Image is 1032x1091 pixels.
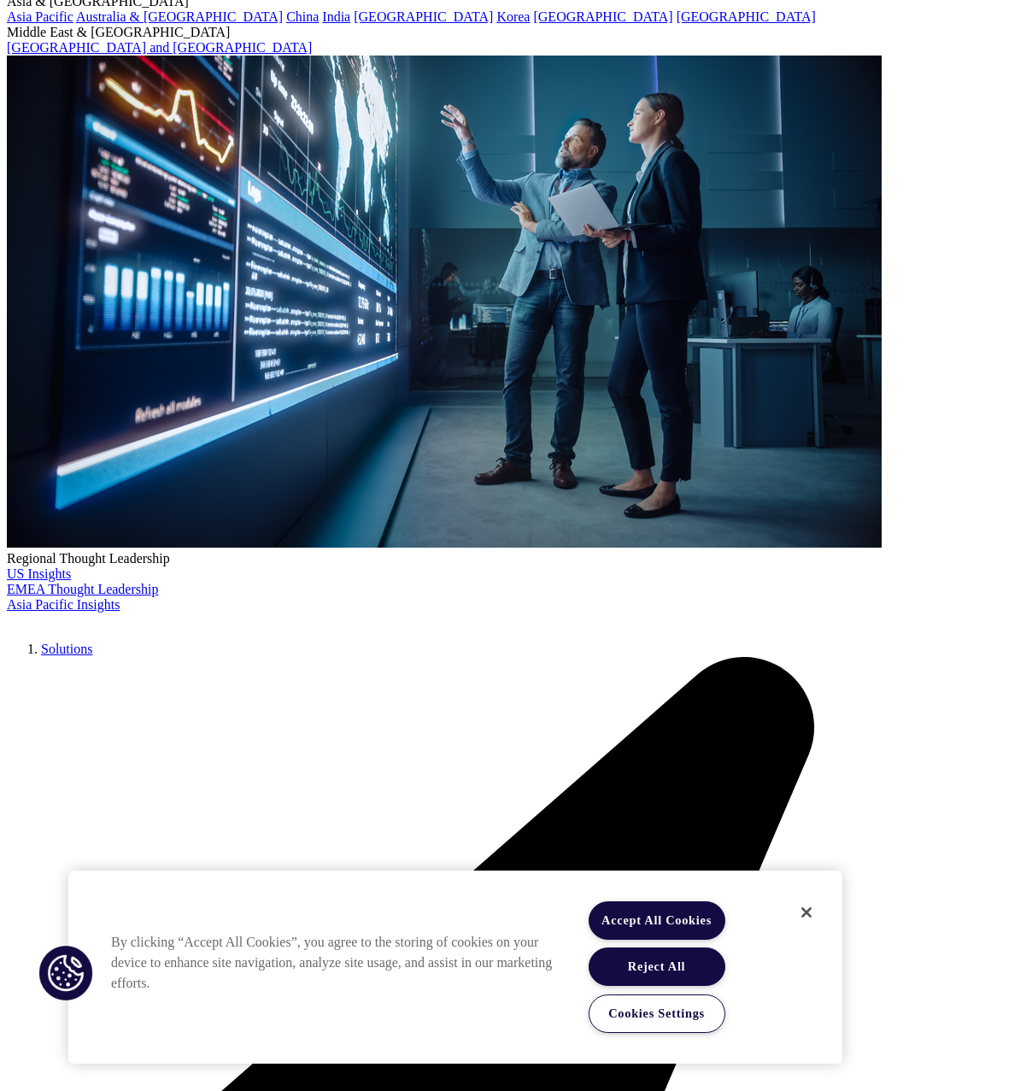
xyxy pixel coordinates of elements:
a: [GEOGRAPHIC_DATA] [354,9,493,24]
div: Privacy [68,871,842,1064]
a: Asia Pacific Insights [7,597,120,612]
a: Australia & [GEOGRAPHIC_DATA] [76,9,283,24]
a: Asia Pacific [7,9,73,24]
a: [GEOGRAPHIC_DATA] [677,9,816,24]
a: China [286,9,319,24]
button: Reject All [589,947,725,986]
img: 2093_analyzing-data-using-big-screen-display-and-laptop.png [7,56,882,548]
button: Accept All Cookies [589,901,725,940]
button: Cookies Settings, Opens the preference center dialog [589,994,725,1033]
div: Regional Thought Leadership [7,551,1025,566]
div: Cookie banner [68,871,842,1064]
a: [GEOGRAPHIC_DATA] and [GEOGRAPHIC_DATA] [7,40,312,55]
a: Korea [496,9,530,24]
a: [GEOGRAPHIC_DATA] [533,9,672,24]
a: EMEA Thought Leadership [7,582,158,596]
button: Close [788,894,825,931]
a: Solutions [41,642,92,656]
img: Company Logo [38,946,93,1000]
div: By clicking “Accept All Cookies”, you agree to the storing of cookies on your device to enhance s... [111,932,564,1002]
a: US Insights [7,566,71,581]
div: Middle East & [GEOGRAPHIC_DATA] [7,25,1025,40]
button: Cookies [38,946,93,1000]
a: India [322,9,350,24]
